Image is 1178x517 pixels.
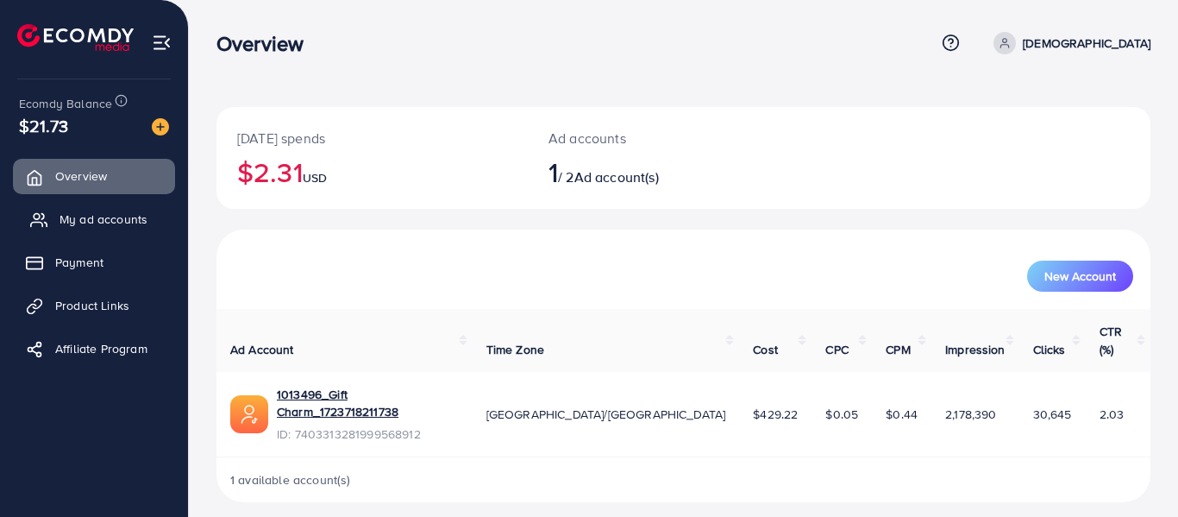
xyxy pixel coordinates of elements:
span: Payment [55,254,103,271]
img: menu [152,33,172,53]
span: Ad account(s) [574,167,659,186]
span: 1 available account(s) [230,471,351,489]
span: CTR (%) [1100,323,1122,357]
span: 2.03 [1100,406,1125,423]
iframe: Chat [1105,439,1165,504]
span: ID: 7403313281999568912 [277,426,459,443]
span: Affiliate Program [55,340,147,357]
span: $0.05 [825,406,858,423]
span: Ad Account [230,341,294,358]
a: [DEMOGRAPHIC_DATA] [987,32,1150,54]
span: Overview [55,167,107,185]
span: 30,645 [1033,406,1072,423]
h2: / 2 [548,155,741,188]
button: New Account [1027,261,1133,292]
span: Clicks [1033,341,1066,358]
a: My ad accounts [13,202,175,236]
span: $0.44 [886,406,918,423]
p: [DEMOGRAPHIC_DATA] [1023,33,1150,54]
span: CPM [886,341,910,358]
img: ic-ads-acc.e4c84228.svg [230,395,268,433]
img: logo [17,24,134,51]
p: Ad accounts [548,128,741,148]
span: 1 [548,152,558,192]
span: My ad accounts [60,211,147,228]
img: image [152,118,169,136]
span: New Account [1044,270,1116,282]
span: $21.73 [19,113,68,138]
a: Overview [13,159,175,193]
span: CPC [825,341,848,358]
span: Product Links [55,297,129,314]
span: USD [303,169,327,186]
p: [DATE] spends [237,128,507,148]
span: Time Zone [486,341,544,358]
a: 1013496_Gift Charm_1723718211738 [277,386,459,421]
span: [GEOGRAPHIC_DATA]/[GEOGRAPHIC_DATA] [486,406,726,423]
a: Payment [13,245,175,280]
a: Affiliate Program [13,331,175,366]
span: 2,178,390 [945,406,996,423]
h3: Overview [216,31,317,56]
span: Cost [753,341,778,358]
span: Impression [945,341,1006,358]
a: Product Links [13,288,175,323]
span: Ecomdy Balance [19,95,112,112]
h2: $2.31 [237,155,507,188]
span: $429.22 [753,406,798,423]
